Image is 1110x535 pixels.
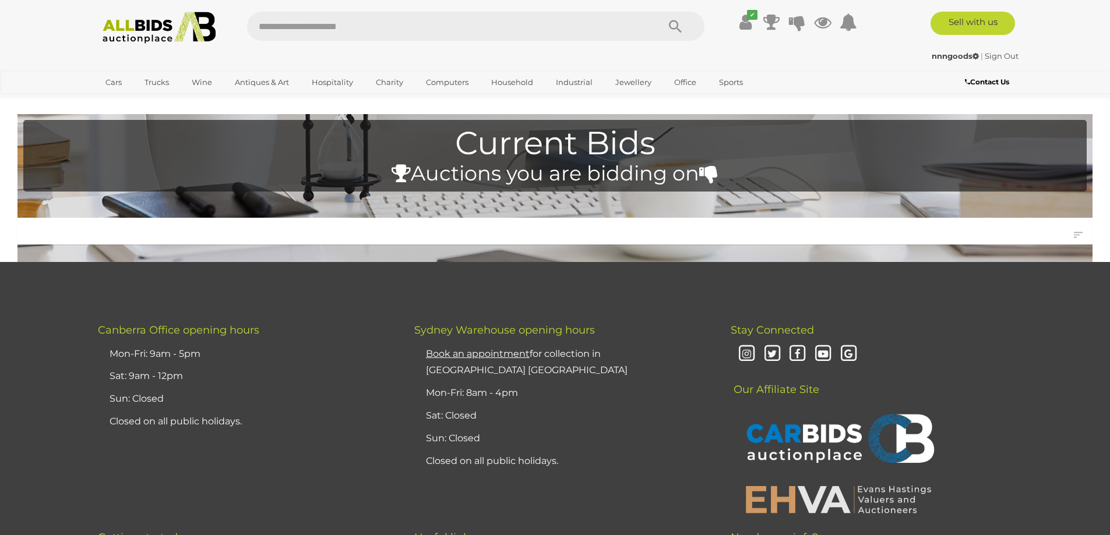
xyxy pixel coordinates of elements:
h1: Current Bids [29,126,1081,161]
b: Contact Us [965,77,1009,86]
li: Mon-Fri: 8am - 4pm [423,382,702,405]
u: Book an appointment [426,348,530,359]
a: ✔ [737,12,755,33]
a: Sports [711,73,750,92]
a: Cars [98,73,129,92]
a: Industrial [548,73,600,92]
li: Closed on all public holidays. [423,450,702,473]
h4: Auctions you are bidding on [29,162,1081,185]
img: CARBIDS Auctionplace [739,402,938,479]
i: ✔ [747,10,757,20]
span: Sydney Warehouse opening hours [414,324,595,336]
a: Household [484,73,541,92]
strong: nnngoods [932,51,979,61]
i: Youtube [813,344,833,364]
i: Twitter [762,344,783,364]
li: Sat: Closed [423,405,702,427]
a: [GEOGRAPHIC_DATA] [98,92,196,111]
a: Book an appointmentfor collection in [GEOGRAPHIC_DATA] [GEOGRAPHIC_DATA] [426,348,628,376]
a: Charity [368,73,411,92]
a: Sell with us [931,12,1015,35]
li: Closed on all public holidays. [107,410,385,433]
a: Antiques & Art [227,73,297,92]
li: Sun: Closed [107,388,385,410]
i: Google [838,344,859,364]
a: Office [667,73,704,92]
button: Search [646,12,704,41]
i: Facebook [787,344,808,364]
a: Sign Out [985,51,1019,61]
a: Computers [418,73,476,92]
img: EHVA | Evans Hastings Valuers and Auctioneers [739,484,938,514]
i: Instagram [737,344,757,364]
img: Allbids.com.au [96,12,223,44]
span: | [981,51,983,61]
a: Jewellery [608,73,659,92]
span: Canberra Office opening hours [98,324,259,336]
span: Stay Connected [731,324,814,336]
a: Trucks [137,73,177,92]
a: nnngoods [932,51,981,61]
a: Hospitality [304,73,361,92]
li: Sun: Closed [423,427,702,450]
span: Our Affiliate Site [731,366,819,396]
li: Sat: 9am - 12pm [107,365,385,388]
a: Wine [184,73,220,92]
a: Contact Us [965,76,1012,88]
li: Mon-Fri: 9am - 5pm [107,343,385,366]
